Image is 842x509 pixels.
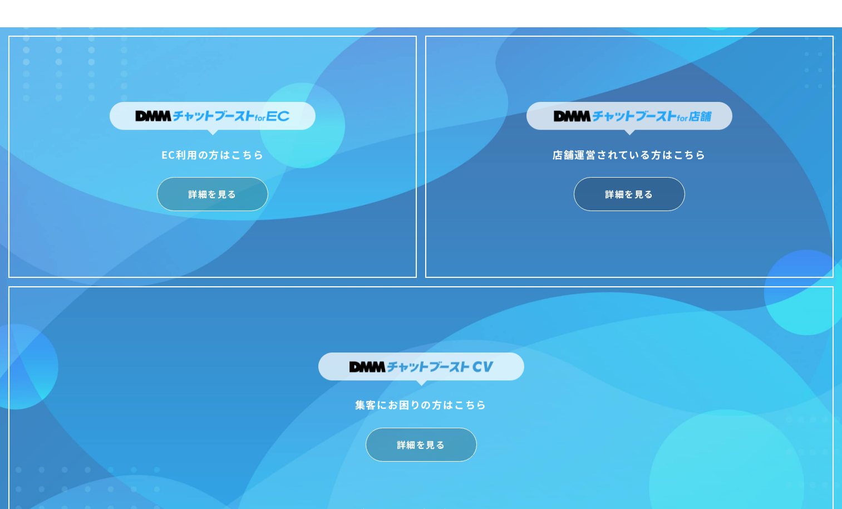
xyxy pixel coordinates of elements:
[366,428,477,462] a: 詳細を見る
[318,353,524,386] img: DMMチャットブーストCV
[110,145,316,163] div: EC利用の方はこちら
[110,102,316,135] img: DMMチャットブーストforEC
[318,395,524,413] div: 集客にお困りの方はこちら
[157,177,268,211] a: 詳細を見る
[526,102,732,135] img: DMMチャットブーストfor店舗
[574,177,685,211] a: 詳細を見る
[526,145,732,163] div: 店舗運営されている方はこちら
